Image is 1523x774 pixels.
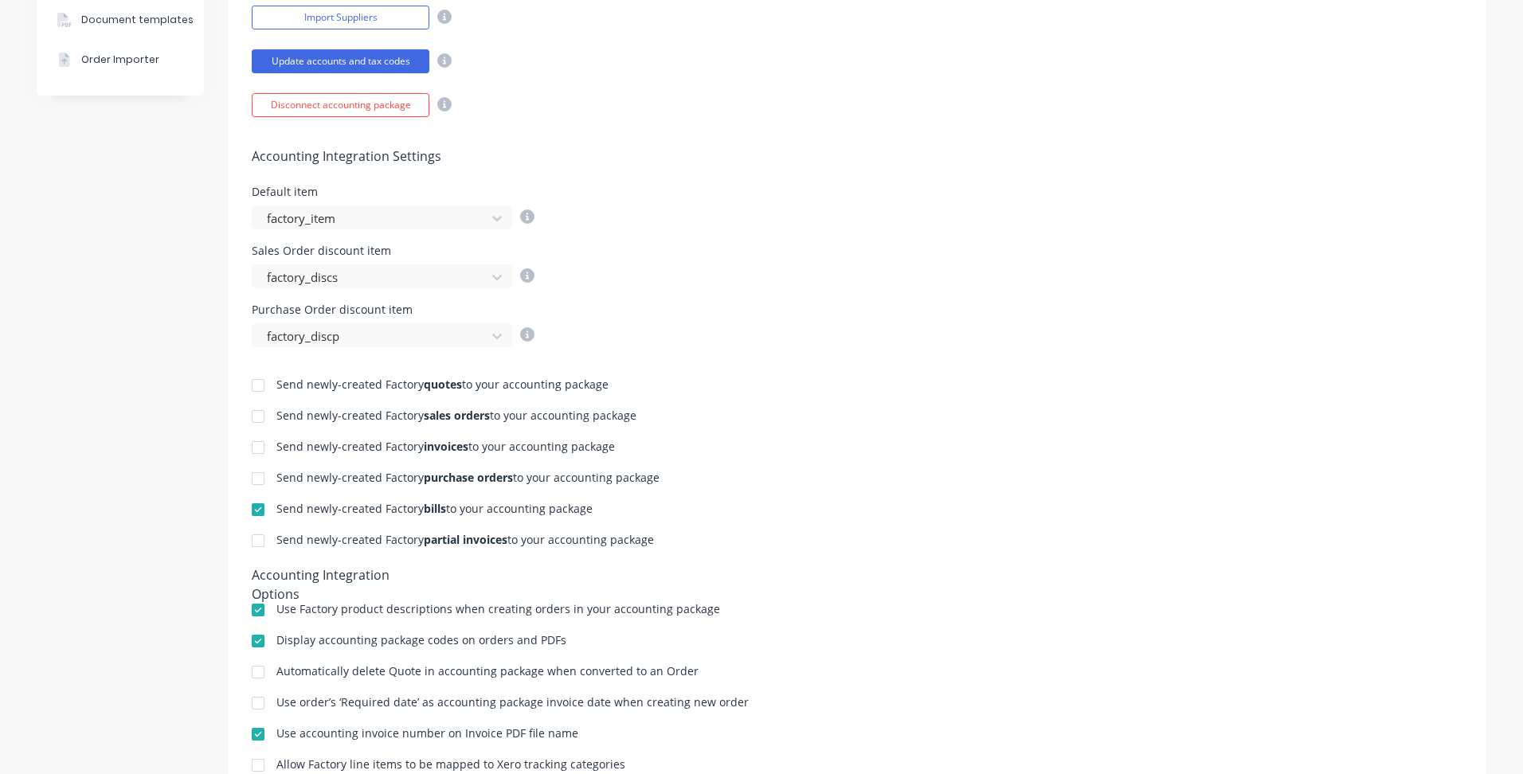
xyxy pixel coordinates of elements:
[276,472,660,483] div: Send newly-created Factory to your accounting package
[276,728,578,739] div: Use accounting invoice number on Invoice PDF file name
[424,377,462,392] b: quotes
[276,666,699,677] div: Automatically delete Quote in accounting package when converted to an Order
[276,379,609,390] div: Send newly-created Factory to your accounting package
[276,441,615,452] div: Send newly-created Factory to your accounting package
[424,532,507,547] b: partial invoices
[81,53,159,67] div: Order Importer
[424,470,513,485] b: purchase orders
[37,40,204,80] button: Order Importer
[276,503,593,514] div: Send newly-created Factory to your accounting package
[276,604,720,615] div: Use Factory product descriptions when creating orders in your accounting package
[252,93,429,117] button: Disconnect accounting package
[81,13,194,27] div: Document templates
[252,245,534,256] div: Sales Order discount item
[424,439,468,454] b: invoices
[424,408,490,423] b: sales orders
[252,565,439,588] div: Accounting Integration Options
[276,697,749,708] div: Use order’s ‘Required date’ as accounting package invoice date when creating new order
[424,501,446,516] b: bills
[252,186,534,197] div: Default item
[252,49,429,73] button: Update accounts and tax codes
[276,534,654,545] div: Send newly-created Factory to your accounting package
[276,410,636,421] div: Send newly-created Factory to your accounting package
[252,304,534,315] div: Purchase Order discount item
[252,6,429,29] button: Import Suppliers
[276,635,566,646] div: Display accounting package codes on orders and PDFs
[276,759,625,770] div: Allow Factory line items to be mapped to Xero tracking categories
[252,149,1462,164] h5: Accounting Integration Settings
